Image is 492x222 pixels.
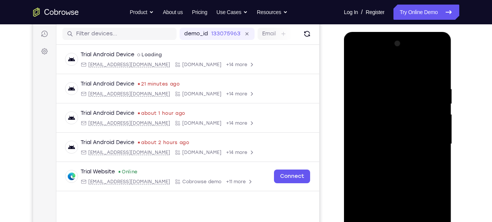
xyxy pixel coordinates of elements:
div: Last seen [105,137,107,138]
time: Fri Aug 29 2025 11:14:42 GMT+0300 (Eastern European Summer Time) [108,135,156,141]
div: App [142,57,188,63]
span: Cobrowse.io [149,57,188,63]
a: Go to the home page [33,8,79,17]
div: App [142,86,188,92]
time: Fri Aug 29 2025 11:24:06 GMT+0300 (Eastern European Summer Time) [108,105,152,111]
label: Email [229,25,243,33]
span: Cobrowse.io [149,115,188,121]
a: Connect [241,165,277,178]
div: App [142,115,188,121]
span: Cobrowse demo [149,174,188,180]
button: Use Cases [217,5,248,20]
a: Log In [344,5,358,20]
div: Open device details [23,98,286,128]
div: Trial Android Device [48,75,101,83]
span: Cobrowse.io [149,144,188,151]
div: Loading [104,47,129,53]
div: Email [48,86,137,92]
button: Product [130,5,154,20]
span: Cobrowse.io [149,86,188,92]
span: +14 more [193,144,214,151]
div: Trial Website [48,163,82,171]
input: Filter devices... [43,25,139,33]
a: Pricing [192,5,207,20]
div: Trial Android Device [48,105,101,112]
div: Email [48,57,137,63]
time: Fri Aug 29 2025 12:28:27 GMT+0300 (Eastern European Summer Time) [108,76,147,82]
span: +14 more [193,86,214,92]
span: web@example.com [55,174,137,180]
span: android@example.com [55,86,137,92]
div: App [142,174,188,180]
a: Register [366,5,384,20]
span: +11 more [193,174,213,180]
a: About us [163,5,183,20]
div: Online [85,164,105,170]
span: android@example.com [55,57,137,63]
span: / [361,8,363,17]
a: Try Online Demo [393,5,459,20]
div: Email [48,144,137,151]
div: New devices found. [86,166,87,168]
label: demo_id [151,25,175,33]
span: +14 more [193,57,214,63]
div: Trial Android Device [48,46,101,54]
div: Last seen [105,108,107,109]
span: android@example.com [55,144,137,151]
div: App [142,144,188,151]
div: Trial Android Device [48,134,101,141]
div: Last seen [105,78,107,80]
div: Open device details [23,128,286,157]
span: +14 more [193,115,214,121]
div: Email [48,115,137,121]
div: Open device details [23,40,286,69]
button: Resources [257,5,288,20]
button: Refresh [268,23,280,35]
span: android@example.com [55,115,137,121]
div: Open device details [23,69,286,98]
div: Open device details [23,157,286,186]
div: Email [48,174,137,180]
